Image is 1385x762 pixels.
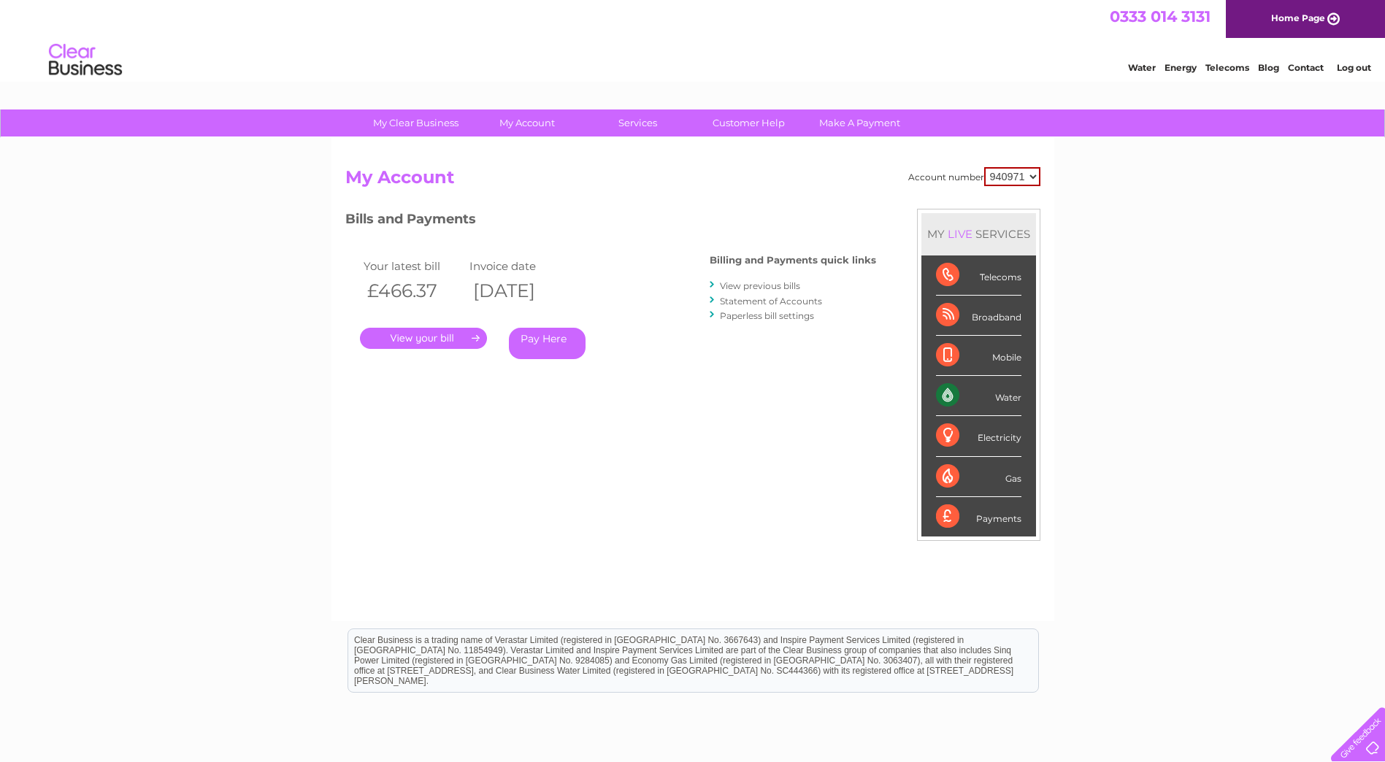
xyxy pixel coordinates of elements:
[945,227,975,241] div: LIVE
[720,280,800,291] a: View previous bills
[936,336,1021,376] div: Mobile
[1337,62,1371,73] a: Log out
[1205,62,1249,73] a: Telecoms
[936,376,1021,416] div: Water
[1288,62,1324,73] a: Contact
[1258,62,1279,73] a: Blog
[936,497,1021,536] div: Payments
[356,109,476,136] a: My Clear Business
[936,296,1021,336] div: Broadband
[799,109,920,136] a: Make A Payment
[720,296,822,307] a: Statement of Accounts
[345,209,876,234] h3: Bills and Payments
[467,109,587,136] a: My Account
[466,276,572,306] th: [DATE]
[908,167,1040,186] div: Account number
[509,328,586,359] a: Pay Here
[360,256,466,276] td: Your latest bill
[720,310,814,321] a: Paperless bill settings
[921,213,1036,255] div: MY SERVICES
[466,256,572,276] td: Invoice date
[1110,7,1211,26] a: 0333 014 3131
[578,109,698,136] a: Services
[688,109,809,136] a: Customer Help
[360,276,466,306] th: £466.37
[710,255,876,266] h4: Billing and Payments quick links
[1128,62,1156,73] a: Water
[1165,62,1197,73] a: Energy
[936,255,1021,296] div: Telecoms
[936,416,1021,456] div: Electricity
[360,328,487,349] a: .
[48,38,123,82] img: logo.png
[348,8,1038,71] div: Clear Business is a trading name of Verastar Limited (registered in [GEOGRAPHIC_DATA] No. 3667643...
[345,167,1040,195] h2: My Account
[936,457,1021,497] div: Gas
